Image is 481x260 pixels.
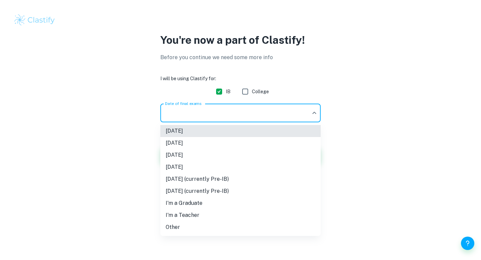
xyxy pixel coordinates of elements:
li: [DATE] (currently Pre-IB) [160,173,321,185]
li: [DATE] [160,149,321,161]
li: I'm a Graduate [160,197,321,209]
li: [DATE] [160,137,321,149]
li: I'm a Teacher [160,209,321,221]
li: [DATE] (currently Pre-IB) [160,185,321,197]
li: [DATE] [160,125,321,137]
li: [DATE] [160,161,321,173]
li: Other [160,221,321,233]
